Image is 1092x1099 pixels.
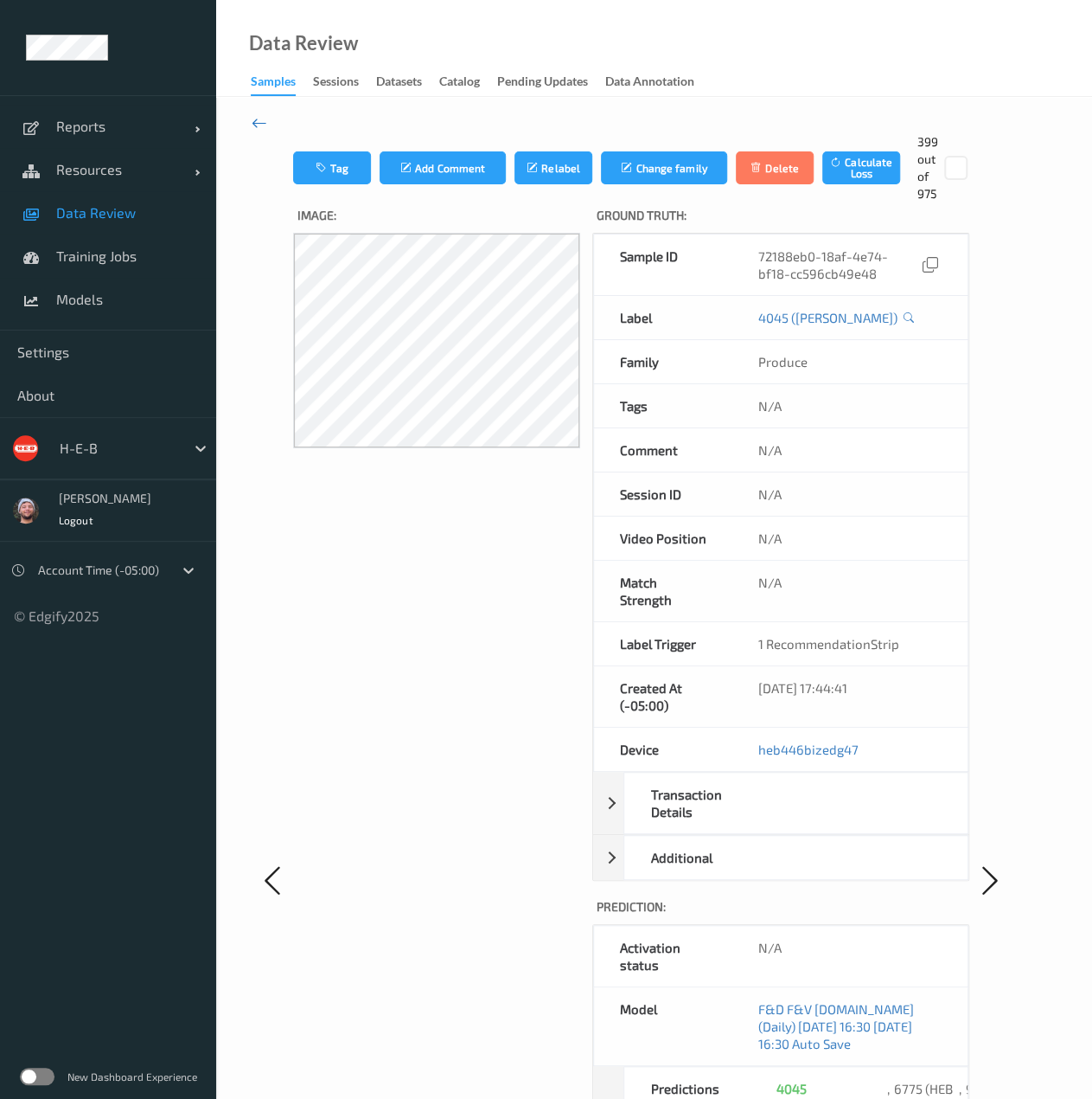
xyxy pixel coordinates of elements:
div: Sessions [313,73,359,94]
div: Session ID [594,472,732,516]
div: Label [594,296,732,339]
div: Device [594,728,732,771]
a: Samples [251,70,313,96]
div: N/A [732,517,967,560]
div: Family [594,340,732,383]
button: Add Comment [380,151,506,184]
a: Sessions [313,70,376,94]
a: Data Annotation [605,70,712,94]
div: [DATE] 17:44:41 [732,666,967,727]
a: Pending Updates [497,70,605,94]
a: Datasets [376,70,439,94]
div: N/A [732,561,967,621]
label: Image: [293,202,580,233]
button: Tag [293,151,371,184]
div: Pending Updates [497,73,588,94]
a: 4045 ([PERSON_NAME]) [758,309,897,326]
button: Relabel [514,151,592,184]
div: N/A [732,926,967,987]
a: F&D F&V [DOMAIN_NAME] (Daily) [DATE] 16:30 [DATE] 16:30 Auto Save [758,1001,914,1051]
div: 72188eb0-18af-4e74-bf18-cc596cb49e48 [758,247,942,282]
label: Prediction: [592,894,969,924]
div: 399 out of 975 [917,133,938,202]
div: Comment [594,428,732,472]
div: Data Annotation [605,73,694,94]
div: Label Trigger [594,622,732,665]
label: Ground Truth : [592,202,969,233]
div: Tags [594,384,732,427]
div: N/A [732,428,967,472]
div: 1 RecommendationStrip [732,622,967,665]
button: Change family [601,151,727,184]
div: Transaction Details [624,773,751,833]
button: Calculate Loss [822,151,900,184]
div: Additional [593,835,968,880]
div: N/A [732,384,967,427]
div: Datasets [376,73,422,94]
div: Data Review [249,35,358,52]
div: Model [594,987,732,1065]
a: heb446bizedg47 [758,742,859,757]
div: Video Position [594,517,732,560]
div: Samples [251,73,296,96]
div: Activation status [594,926,732,987]
div: Transaction Details [593,772,968,834]
a: Catalog [439,70,497,94]
div: Created At (-05:00) [594,666,732,727]
div: Produce [758,353,942,370]
div: N/A [732,472,967,516]
button: Delete [736,151,814,184]
div: Catalog [439,73,480,94]
div: Match Strength [594,561,732,621]
div: Sample ID [594,235,732,295]
div: Additional [624,836,751,879]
